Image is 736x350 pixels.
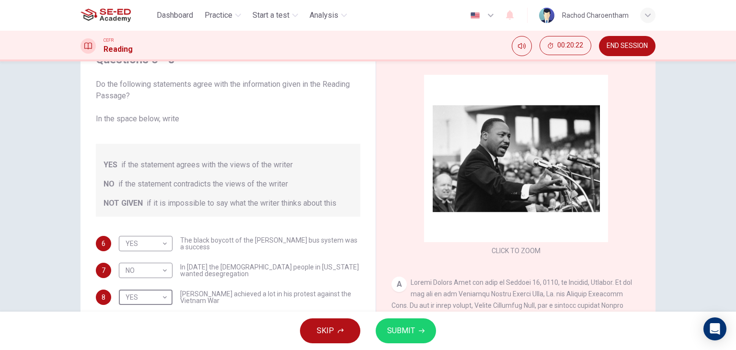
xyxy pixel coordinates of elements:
span: NO [103,178,115,190]
span: The black boycott of the [PERSON_NAME] bus system was a success [180,237,360,250]
h1: Reading [103,44,133,55]
div: Rachod Charoentham [562,10,629,21]
div: Hide [540,36,591,56]
span: if it is impossible to say what the writer thinks about this [147,198,336,209]
span: YES [103,159,117,171]
span: [PERSON_NAME] achieved a lot in his protest against the Vietnam War [180,291,360,304]
span: SUBMIT [387,324,415,338]
span: if the statement contradicts the views of the writer [118,178,288,190]
div: NO [119,257,169,284]
span: In [DATE] the [DEMOGRAPHIC_DATA] people in [US_STATE] wanted desegregation [180,264,360,277]
div: YES [119,284,169,311]
img: en [469,12,481,19]
button: SUBMIT [376,318,436,343]
div: Mute [512,36,532,56]
span: SKIP [317,324,334,338]
span: 00:20:22 [557,42,583,49]
span: Do the following statements agree with the information given in the Reading Passage? In the space... [96,79,360,125]
span: if the statement agrees with the views of the writer [121,159,293,171]
button: END SESSION [599,36,655,56]
span: END SESSION [607,42,648,50]
button: Dashboard [153,7,197,24]
span: 7 [102,267,105,274]
div: Open Intercom Messenger [703,317,726,340]
span: CEFR [103,37,114,44]
div: YES [119,230,169,257]
span: 8 [102,294,105,301]
a: SE-ED Academy logo [80,6,153,25]
img: Profile picture [539,8,554,23]
button: Practice [201,7,245,24]
span: Analysis [310,10,338,21]
span: Start a test [253,10,289,21]
button: SKIP [300,318,360,343]
button: Analysis [306,7,351,24]
img: SE-ED Academy logo [80,6,131,25]
span: NOT GIVEN [103,198,143,209]
div: A [391,277,407,292]
button: Start a test [249,7,302,24]
span: Practice [205,10,232,21]
span: 6 [102,240,105,247]
span: Dashboard [157,10,193,21]
button: 00:20:22 [540,36,591,55]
